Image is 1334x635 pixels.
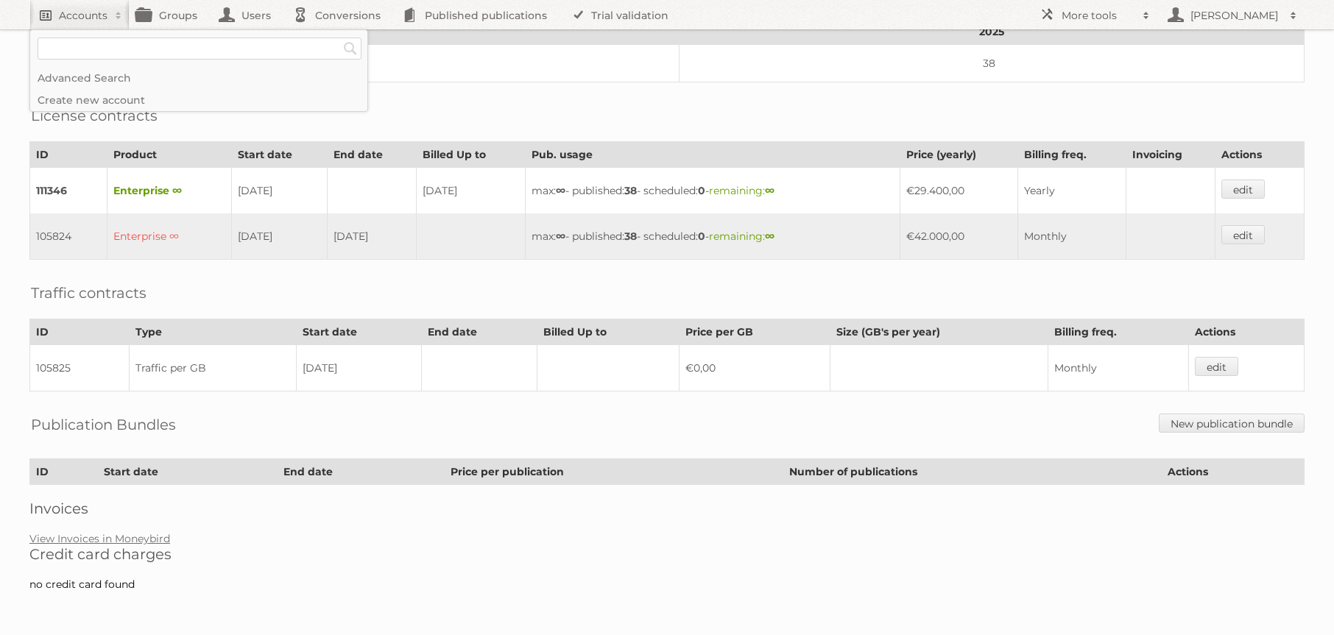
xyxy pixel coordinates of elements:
span: remaining: [709,184,774,197]
a: edit [1221,180,1265,199]
th: Size (GB's per year) [830,319,1048,345]
strong: ∞ [765,184,774,197]
a: New publication bundle [1159,414,1305,433]
td: Monthly [1018,213,1126,260]
h2: License contracts [31,104,158,127]
h2: Accounts [59,8,107,23]
th: Start date [296,319,421,345]
td: max: - published: - scheduled: - [525,213,900,260]
th: Start date [97,459,278,485]
h2: More tools [1062,8,1135,23]
h2: [PERSON_NAME] [1187,8,1282,23]
td: max: - published: - scheduled: - [525,168,900,214]
a: edit [1221,225,1265,244]
th: Pub. usage [525,142,900,168]
td: Enterprise ∞ [107,168,231,214]
td: Monthly [1048,345,1188,391]
th: Billed Up to [416,142,525,168]
th: End date [328,142,416,168]
th: ID [30,459,98,485]
th: Actions [1162,459,1305,485]
th: Type [129,319,296,345]
h2: Credit card charges [29,545,1305,563]
span: remaining: [709,230,774,243]
th: ID [30,319,130,345]
th: Number of publications [783,459,1161,485]
td: €42.000,00 [900,213,1018,260]
th: ID [30,142,107,168]
th: Billing freq. [1018,142,1126,168]
a: Advanced Search [30,67,367,89]
strong: 38 [624,230,637,243]
strong: ∞ [556,230,565,243]
td: [DATE] [328,213,416,260]
th: Price (yearly) [900,142,1018,168]
a: View Invoices in Moneybird [29,532,170,545]
a: edit [1195,357,1238,376]
strong: ∞ [556,184,565,197]
th: End date [422,319,537,345]
th: Billed Up to [537,319,680,345]
td: Traffic per GB [129,345,296,391]
strong: 38 [624,184,637,197]
th: Price per publication [444,459,783,485]
td: [DATE] [416,168,525,214]
a: Create new account [30,89,367,111]
td: 105825 [30,345,130,391]
td: 105824 [30,213,107,260]
td: [DATE] [296,345,421,391]
strong: ∞ [765,230,774,243]
td: €0,00 [680,345,830,391]
td: [DATE] [231,168,328,214]
td: [DATE] [231,213,328,260]
h2: Publication Bundles [31,414,176,436]
th: Product [107,142,231,168]
td: €29.400,00 [900,168,1018,214]
th: Billing freq. [1048,319,1188,345]
th: Start date [231,142,328,168]
th: Invoicing [1126,142,1215,168]
input: Search [339,38,361,60]
h2: Invoices [29,500,1305,517]
th: Actions [1215,142,1305,168]
strong: 0 [698,184,705,197]
td: Yearly [1018,168,1126,214]
td: 111346 [30,168,107,214]
th: End date [278,459,444,485]
strong: 0 [698,230,705,243]
th: Actions [1188,319,1304,345]
td: 38 [680,45,1305,82]
td: Enterprise ∞ [107,213,231,260]
th: 2025 [680,19,1305,45]
h2: Traffic contracts [31,282,147,304]
th: Price per GB [680,319,830,345]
